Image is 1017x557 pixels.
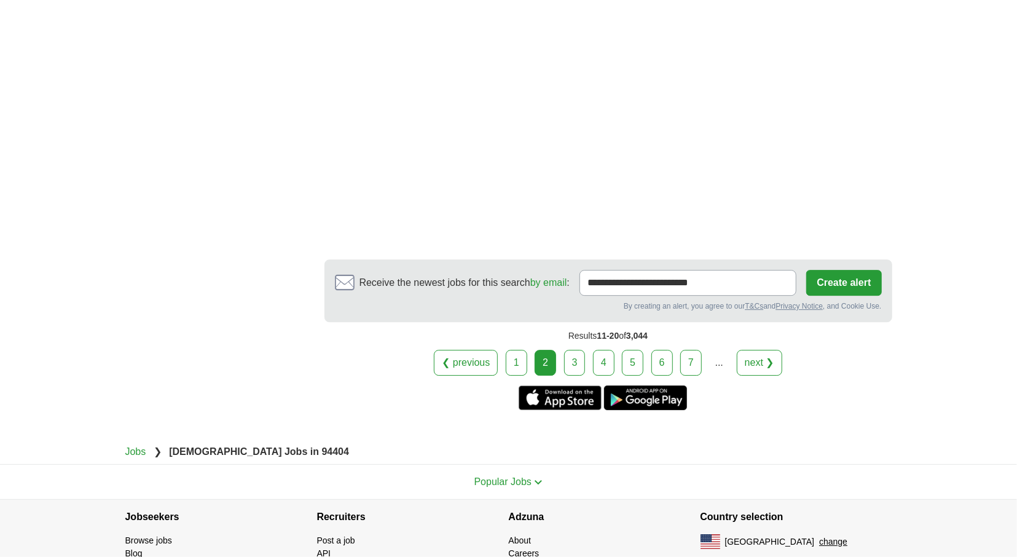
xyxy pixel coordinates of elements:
a: About [509,535,532,545]
a: 4 [593,350,615,376]
span: Popular Jobs [474,476,532,487]
div: 2 [535,350,556,376]
a: 5 [622,350,643,376]
a: by email [530,277,567,288]
button: Create alert [806,270,881,296]
div: By creating an alert, you agree to our and , and Cookie Use. [335,301,882,312]
div: ... [707,350,731,375]
a: 7 [680,350,702,376]
a: Browse jobs [125,535,172,545]
a: Privacy Notice [776,302,823,310]
a: Get the Android app [604,385,687,410]
a: Get the iPhone app [519,385,602,410]
a: 6 [651,350,673,376]
strong: [DEMOGRAPHIC_DATA] Jobs in 94404 [169,446,349,457]
a: Post a job [317,535,355,545]
a: 1 [506,350,527,376]
span: 3,044 [626,331,648,341]
a: Jobs [125,446,146,457]
span: 11-20 [597,331,619,341]
a: ❮ previous [434,350,498,376]
div: Results of [324,322,892,350]
a: 3 [564,350,586,376]
img: toggle icon [534,480,543,485]
span: [GEOGRAPHIC_DATA] [725,535,815,548]
a: next ❯ [737,350,782,376]
span: Receive the newest jobs for this search : [359,275,570,290]
span: ❯ [154,446,162,457]
img: US flag [701,534,720,549]
a: T&Cs [745,302,763,310]
h4: Country selection [701,500,892,534]
button: change [819,535,847,548]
